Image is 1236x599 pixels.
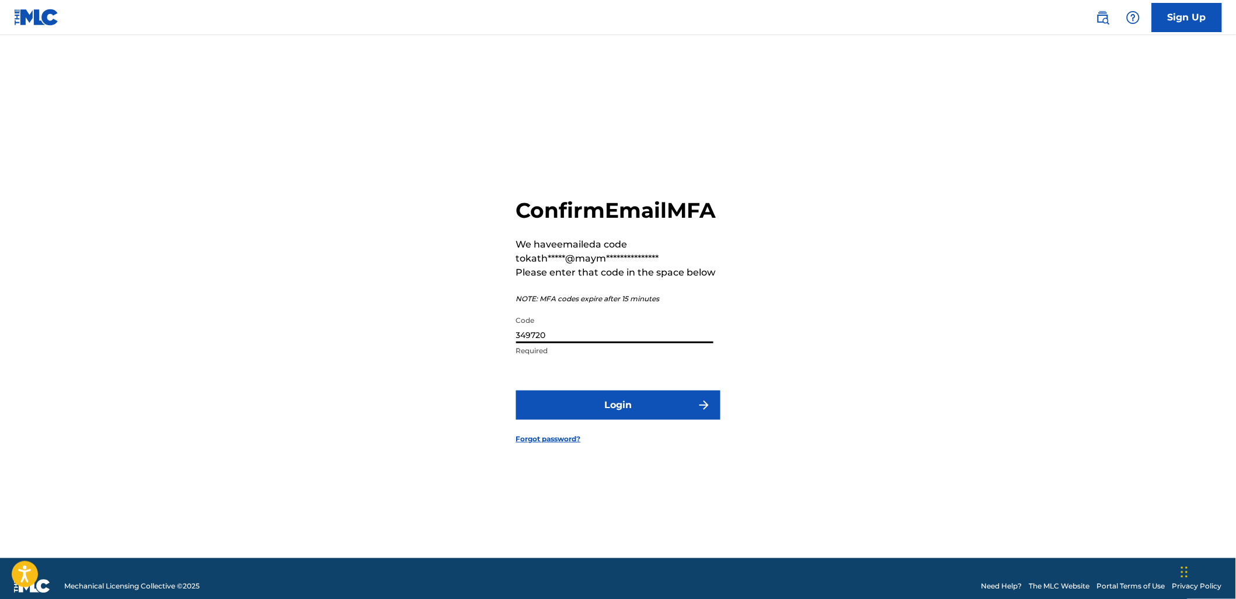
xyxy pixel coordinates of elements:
[516,391,720,420] button: Login
[516,294,720,304] p: NOTE: MFA codes expire after 15 minutes
[697,398,711,412] img: f7272a7cc735f4ea7f67.svg
[1172,581,1222,591] a: Privacy Policy
[1126,11,1140,25] img: help
[1097,581,1165,591] a: Portal Terms of Use
[1152,3,1222,32] a: Sign Up
[516,266,720,280] p: Please enter that code in the space below
[1181,555,1188,590] div: Drag
[1122,6,1145,29] div: Help
[14,579,50,593] img: logo
[981,581,1022,591] a: Need Help?
[516,434,581,444] a: Forgot password?
[1178,543,1236,599] iframe: Chat Widget
[1096,11,1110,25] img: search
[516,197,720,224] h2: Confirm Email MFA
[14,9,59,26] img: MLC Logo
[1029,581,1090,591] a: The MLC Website
[516,346,713,356] p: Required
[1091,6,1115,29] a: Public Search
[64,581,200,591] span: Mechanical Licensing Collective © 2025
